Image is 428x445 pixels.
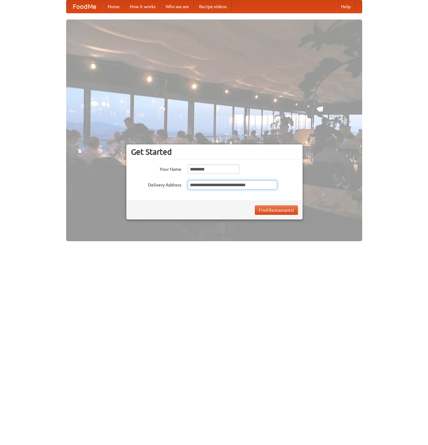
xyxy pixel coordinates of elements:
button: Find Restaurants! [255,205,298,215]
a: Home [103,0,125,13]
a: FoodMe [66,0,103,13]
a: Help [336,0,356,13]
label: Your Name [131,164,181,172]
h3: Get Started [131,147,298,157]
a: How it works [125,0,161,13]
a: Recipe videos [194,0,232,13]
label: Delivery Address [131,180,181,188]
a: Who we are [161,0,194,13]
